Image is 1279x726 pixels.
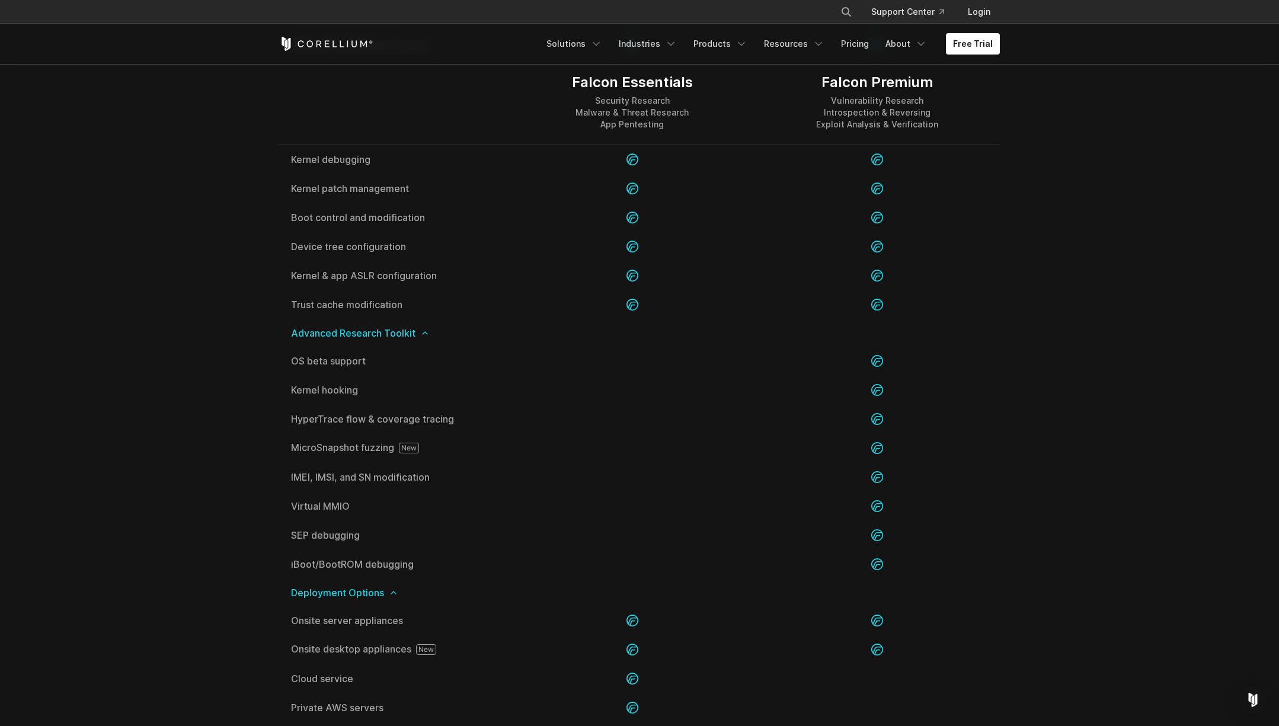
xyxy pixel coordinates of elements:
button: Search [836,1,857,23]
a: SEP debugging [291,530,498,540]
a: IMEI, IMSI, and SN modification [291,472,498,482]
span: Onsite server appliances [291,616,498,625]
a: Support Center [862,1,954,23]
div: Falcon Premium [816,73,938,91]
a: Kernel patch management [291,184,498,193]
span: Deployment Options [291,588,988,597]
a: Trust cache modification [291,300,498,309]
a: Kernel & app ASLR configuration [291,271,498,280]
a: Resources [757,33,832,55]
div: Vulnerability Research Introspection & Reversing Exploit Analysis & Verification [816,95,938,130]
div: Navigation Menu [539,33,1000,55]
a: Kernel hooking [291,385,498,395]
span: Cloud service [291,674,498,683]
a: Login [958,1,1000,23]
span: OS beta support [291,356,498,366]
a: MicroSnapshot fuzzing [291,443,498,453]
a: Kernel debugging [291,155,498,164]
a: iBoot/BootROM debugging [291,559,498,569]
span: Advanced Research Toolkit [291,328,988,338]
a: Corellium Home [279,37,373,51]
span: Private AWS servers [291,703,498,712]
a: Products [686,33,754,55]
a: Solutions [539,33,609,55]
a: Boot control and modification [291,213,498,222]
a: Device tree configuration [291,242,498,251]
a: Pricing [834,33,876,55]
div: Navigation Menu [826,1,1000,23]
span: Onsite desktop appliances [291,644,498,655]
a: About [878,33,934,55]
div: Open Intercom Messenger [1239,686,1267,714]
a: Industries [612,33,684,55]
a: Free Trial [946,33,1000,55]
div: Security Research Malware & Threat Research App Pentesting [572,95,693,130]
a: Virtual MMIO [291,501,498,511]
div: Falcon Essentials [572,73,693,91]
a: HyperTrace flow & coverage tracing [291,414,498,424]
